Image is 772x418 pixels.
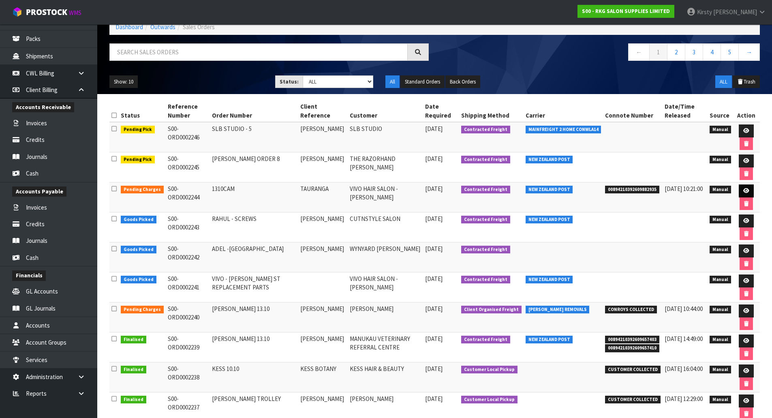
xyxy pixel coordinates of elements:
[121,276,156,284] span: Goods Picked
[649,43,667,61] a: 1
[665,395,703,403] span: [DATE] 12:29:00
[298,332,348,362] td: [PERSON_NAME]
[461,276,510,284] span: Contracted Freight
[710,336,731,344] span: Manual
[461,186,510,194] span: Contracted Freight
[69,9,81,17] small: WMS
[348,122,423,152] td: SLB STUDIO
[605,344,659,352] span: 00894210392609657410
[166,272,210,302] td: S00-ORD0002241
[459,100,524,122] th: Shipping Method
[298,152,348,182] td: [PERSON_NAME]
[461,156,510,164] span: Contracted Freight
[697,8,712,16] span: Kirsty
[12,7,22,17] img: cube-alt.png
[298,100,348,122] th: Client Reference
[665,365,703,373] span: [DATE] 16:04:00
[665,305,703,313] span: [DATE] 10:44:00
[710,306,731,314] span: Manual
[166,182,210,212] td: S00-ORD0002244
[713,8,757,16] span: [PERSON_NAME]
[605,366,661,374] span: CUSTOMER COLLECTED
[461,246,510,254] span: Contracted Freight
[298,182,348,212] td: TAURANGA
[526,336,573,344] span: NEW ZEALAND POST
[166,152,210,182] td: S00-ORD0002245
[710,156,731,164] span: Manual
[425,155,443,163] span: [DATE]
[721,43,739,61] a: 5
[685,43,703,61] a: 3
[710,216,731,224] span: Manual
[663,100,708,122] th: Date/Time Released
[298,212,348,242] td: [PERSON_NAME]
[166,122,210,152] td: S00-ORD0002246
[710,366,731,374] span: Manual
[210,242,298,272] td: ADEL -[GEOGRAPHIC_DATA]
[121,306,164,314] span: Pending Charges
[461,126,510,134] span: Contracted Freight
[298,302,348,332] td: [PERSON_NAME]
[425,275,443,283] span: [DATE]
[348,272,423,302] td: VIVO HAIR SALON - [PERSON_NAME]
[423,100,459,122] th: Date Required
[210,152,298,182] td: [PERSON_NAME] ORDER 8
[441,43,760,63] nav: Page navigation
[710,186,731,194] span: Manual
[461,396,518,404] span: Customer Local Pickup
[115,23,143,31] a: Dashboard
[628,43,650,61] a: ←
[400,75,445,88] button: Standard Orders
[166,362,210,392] td: S00-ORD0002238
[710,246,731,254] span: Manual
[425,305,443,313] span: [DATE]
[210,122,298,152] td: SLB STUDIO - 5
[667,43,685,61] a: 2
[121,126,155,134] span: Pending Pick
[524,100,603,122] th: Carrier
[210,212,298,242] td: RAHUL - SCREWS
[348,332,423,362] td: MANUKAU VETERINARY REFERRAL CENTRE
[166,332,210,362] td: S00-ORD0002239
[385,75,400,88] button: All
[298,362,348,392] td: KESS BOTANY
[733,75,760,88] button: Trash
[210,272,298,302] td: VIVO - [PERSON_NAME] ST REPLACEMENT PARTS
[119,100,166,122] th: Status
[210,332,298,362] td: [PERSON_NAME] 13.10
[605,306,657,314] span: CONROYS COLLECTED
[210,362,298,392] td: KESS 10.10
[738,43,760,61] a: →
[348,152,423,182] td: THE RAZORHAND [PERSON_NAME]
[210,100,298,122] th: Order Number
[298,242,348,272] td: [PERSON_NAME]
[348,242,423,272] td: WYNYARD [PERSON_NAME]
[121,216,156,224] span: Goods Picked
[12,102,74,112] span: Accounts Receivable
[526,126,601,134] span: MAINFREIGHT 2 HOME CONWLA14
[526,306,590,314] span: [PERSON_NAME] REMOVALS
[526,156,573,164] span: NEW ZEALAND POST
[121,366,146,374] span: Finalised
[166,242,210,272] td: S00-ORD0002242
[425,185,443,193] span: [DATE]
[582,8,670,15] strong: S00 - RKG SALON SUPPLIES LIMITED
[12,270,46,281] span: Financials
[425,395,443,403] span: [DATE]
[121,336,146,344] span: Finalised
[710,396,731,404] span: Manual
[348,302,423,332] td: [PERSON_NAME]
[121,156,155,164] span: Pending Pick
[348,362,423,392] td: KESS HAIR & BEAUTY
[605,186,659,194] span: 00894210392609882935
[461,306,522,314] span: Client Organised Freight
[210,182,298,212] td: 1310CAM
[425,245,443,253] span: [DATE]
[605,396,661,404] span: CUSTOMER COLLECTED
[526,186,573,194] span: NEW ZEALAND POST
[577,5,674,18] a: S00 - RKG SALON SUPPLIES LIMITED
[166,100,210,122] th: Reference Number
[121,186,164,194] span: Pending Charges
[603,100,663,122] th: Connote Number
[425,365,443,373] span: [DATE]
